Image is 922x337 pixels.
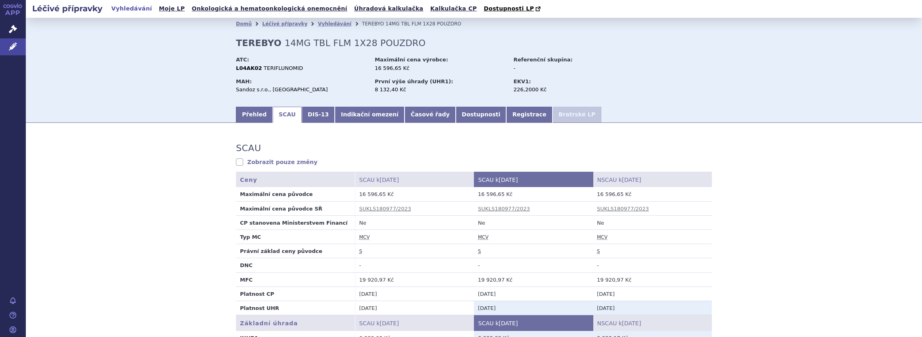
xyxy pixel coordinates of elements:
[597,249,600,255] abbr: stanovena nebo změněna ve správním řízení podle zákona č. 48/1997 Sb. ve znění účinném od 1.1.2008
[355,315,474,331] th: SCAU k
[474,286,593,301] td: [DATE]
[236,107,273,123] a: Přehled
[318,21,351,27] a: Vyhledávání
[240,305,279,311] strong: Platnost UHR
[499,320,518,326] span: [DATE]
[236,158,317,166] a: Zobrazit pouze změny
[474,258,593,272] td: -
[597,206,649,212] a: SUKLS180977/2023
[236,315,355,331] th: Základní úhrada
[359,206,411,212] a: SUKLS180977/2023
[262,21,307,27] a: Léčivé přípravky
[362,21,384,27] span: TEREBYO
[240,248,322,254] strong: Právní základ ceny původce
[355,215,474,230] td: Ne
[481,3,544,15] a: Dostupnosti LP
[593,215,712,230] td: Ne
[355,258,474,272] td: -
[593,301,712,315] td: [DATE]
[593,315,712,331] th: NSCAU k
[622,320,641,326] span: [DATE]
[335,107,405,123] a: Indikační omezení
[236,21,252,27] a: Domů
[513,57,572,63] strong: Referenční skupina:
[355,187,474,201] td: 16 596,65 Kč
[478,249,481,255] abbr: stanovena nebo změněna ve správním řízení podle zákona č. 48/1997 Sb. ve znění účinném od 1.1.2008
[273,107,302,123] a: SCAU
[474,215,593,230] td: Ne
[375,86,506,93] div: 8 132,40 Kč
[355,272,474,286] td: 19 920,97 Kč
[478,234,488,240] abbr: maximální cena výrobce
[26,3,109,14] h2: Léčivé přípravky
[355,286,474,301] td: [DATE]
[456,107,507,123] a: Dostupnosti
[474,272,593,286] td: 19 920,97 Kč
[240,206,322,212] strong: Maximální cena původce SŘ
[355,301,474,315] td: [DATE]
[236,78,252,84] strong: MAH:
[474,315,593,331] th: SCAU k
[355,172,474,187] th: SCAU k
[240,291,274,297] strong: Platnost CP
[513,86,604,93] div: 226,2000 Kč
[622,177,641,183] span: [DATE]
[236,38,282,48] strong: TEREBYO
[189,3,350,14] a: Onkologická a hematoonkologická onemocnění
[264,65,303,71] span: TERIFLUNOMID
[240,191,313,197] strong: Maximální cena původce
[597,234,607,240] abbr: maximální cena výrobce
[359,249,362,255] abbr: stanovena nebo změněna ve správním řízení podle zákona č. 48/1997 Sb. ve znění účinném od 1.1.2008
[405,107,456,123] a: Časové řady
[375,57,448,63] strong: Maximální cena výrobce:
[109,3,154,14] a: Vyhledávání
[593,187,712,201] td: 16 596,65 Kč
[236,57,249,63] strong: ATC:
[375,78,453,84] strong: První výše úhrady (UHR1):
[375,65,506,72] div: 16 596,65 Kč
[593,172,712,187] th: NSCAU k
[240,234,261,240] strong: Typ MC
[236,65,262,71] strong: L04AK02
[474,301,593,315] td: [DATE]
[240,277,252,283] strong: MFC
[302,107,335,123] a: DIS-13
[506,107,552,123] a: Registrace
[484,5,534,12] span: Dostupnosti LP
[236,86,367,93] div: Sandoz s.r.o., [GEOGRAPHIC_DATA]
[593,272,712,286] td: 19 920,97 Kč
[240,220,348,226] strong: CP stanovena Ministerstvem Financí
[499,177,518,183] span: [DATE]
[478,206,530,212] a: SUKLS180977/2023
[428,3,480,14] a: Kalkulačka CP
[513,65,604,72] div: -
[380,320,399,326] span: [DATE]
[474,172,593,187] th: SCAU k
[359,234,370,240] abbr: maximální cena výrobce
[593,258,712,272] td: -
[285,38,426,48] span: 14MG TBL FLM 1X28 POUZDRO
[236,172,355,187] th: Ceny
[593,286,712,301] td: [DATE]
[236,143,261,154] h3: SCAU
[156,3,187,14] a: Moje LP
[380,177,399,183] span: [DATE]
[386,21,461,27] span: 14MG TBL FLM 1X28 POUZDRO
[352,3,426,14] a: Úhradová kalkulačka
[474,187,593,201] td: 16 596,65 Kč
[513,78,531,84] strong: EKV1:
[240,262,252,268] strong: DNC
